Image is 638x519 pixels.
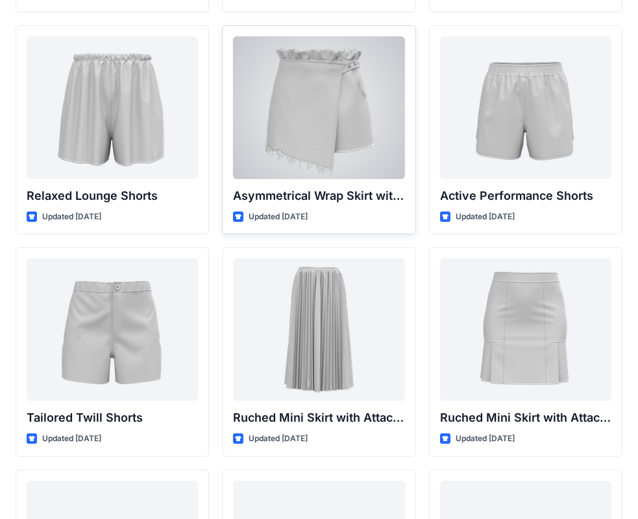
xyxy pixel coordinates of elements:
p: Updated [DATE] [249,210,308,224]
p: Updated [DATE] [42,432,101,446]
a: Asymmetrical Wrap Skirt with Ruffle Waist [233,36,404,179]
a: Tailored Twill Shorts [27,258,198,401]
p: Updated [DATE] [249,432,308,446]
a: Active Performance Shorts [440,36,611,179]
a: Ruched Mini Skirt with Attached Draped Panel [233,258,404,401]
p: Updated [DATE] [42,210,101,224]
p: Asymmetrical Wrap Skirt with Ruffle Waist [233,187,404,205]
p: Tailored Twill Shorts [27,409,198,427]
p: Relaxed Lounge Shorts [27,187,198,205]
p: Active Performance Shorts [440,187,611,205]
p: Updated [DATE] [456,432,515,446]
p: Ruched Mini Skirt with Attached Draped Panel [440,409,611,427]
p: Ruched Mini Skirt with Attached Draped Panel [233,409,404,427]
a: Ruched Mini Skirt with Attached Draped Panel [440,258,611,401]
a: Relaxed Lounge Shorts [27,36,198,179]
p: Updated [DATE] [456,210,515,224]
